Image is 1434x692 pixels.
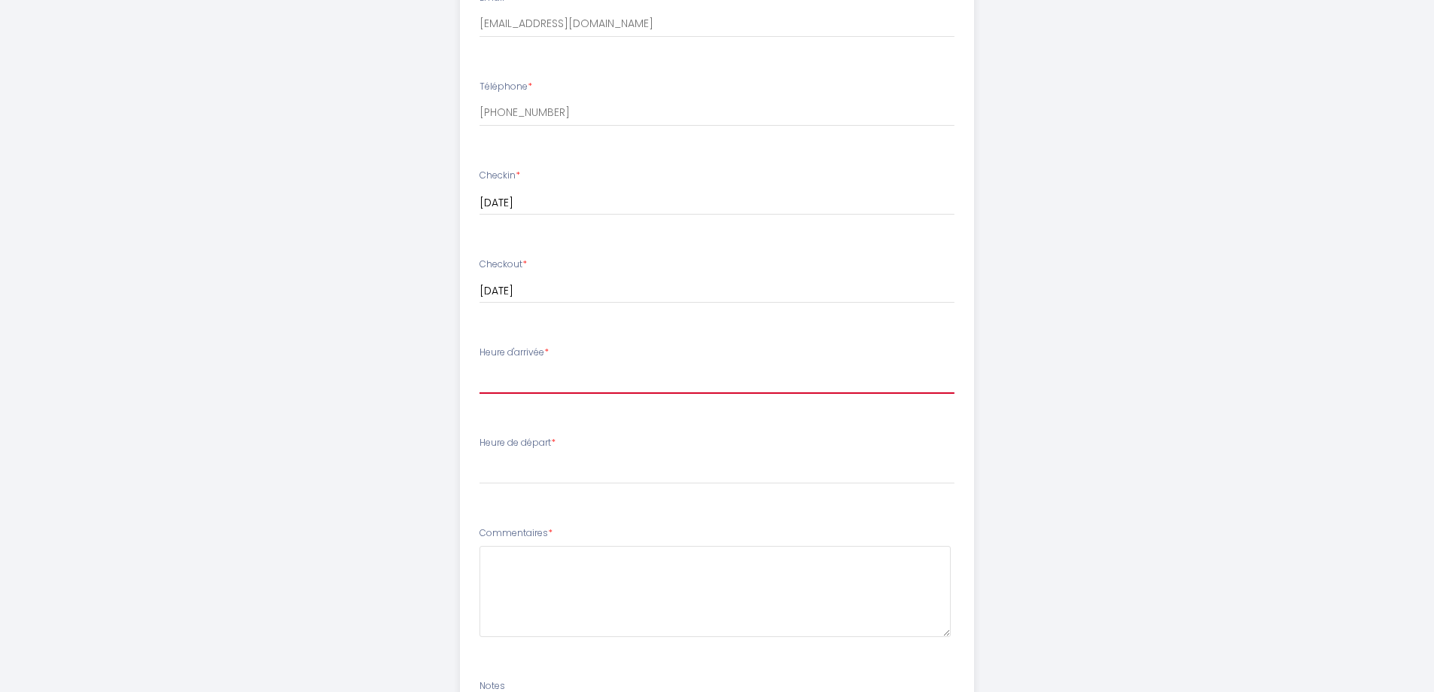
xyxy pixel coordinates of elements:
[480,80,532,94] label: Téléphone
[480,436,556,450] label: Heure de départ
[480,169,520,183] label: Checkin
[480,346,549,360] label: Heure d'arrivée
[480,258,527,272] label: Checkout
[480,526,553,541] label: Commentaires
